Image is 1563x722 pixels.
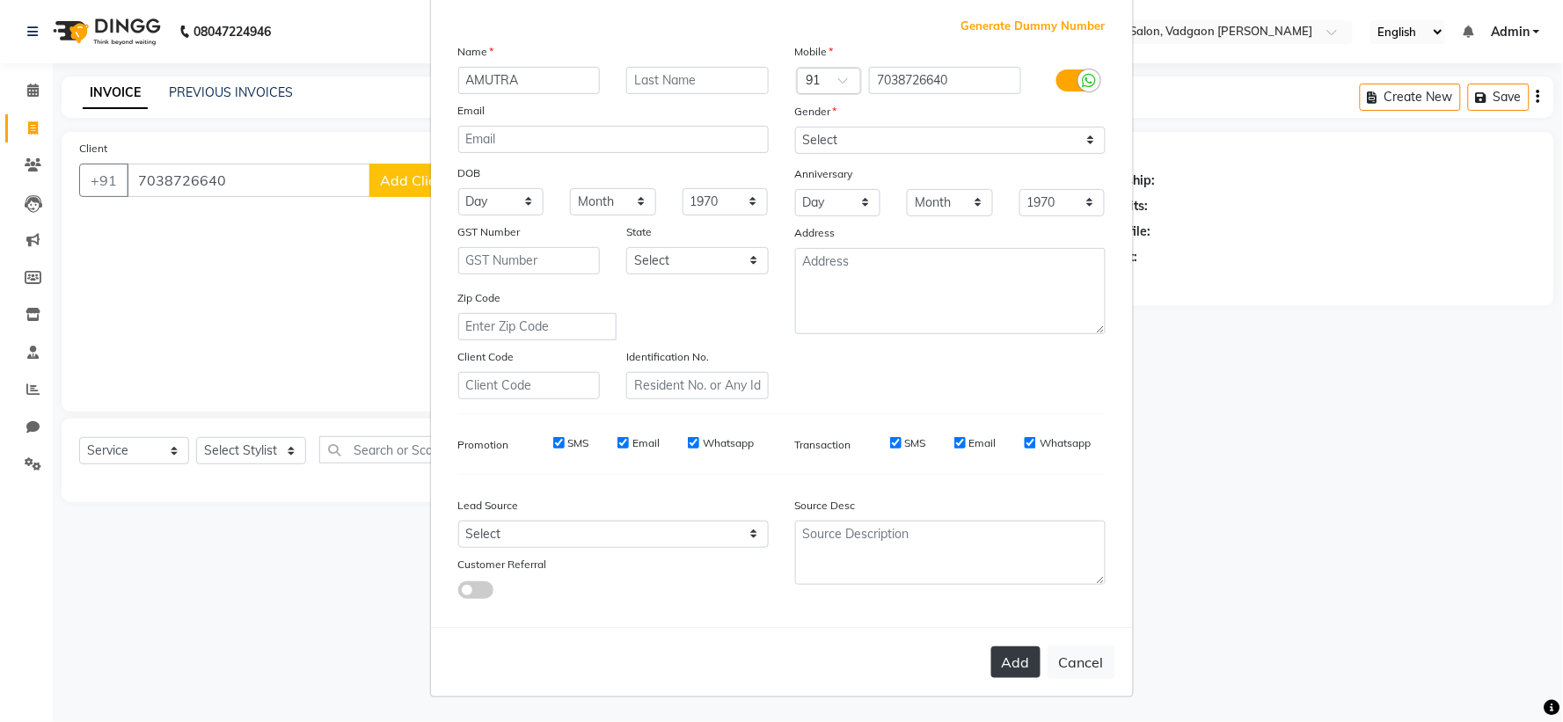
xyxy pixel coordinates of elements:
[632,435,660,451] label: Email
[458,224,521,240] label: GST Number
[795,44,834,60] label: Mobile
[458,498,519,514] label: Lead Source
[626,349,709,365] label: Identification No.
[795,166,853,182] label: Anniversary
[458,313,617,340] input: Enter Zip Code
[905,435,926,451] label: SMS
[1040,435,1091,451] label: Whatsapp
[626,67,769,94] input: Last Name
[458,349,515,365] label: Client Code
[703,435,754,451] label: Whatsapp
[869,67,1021,94] input: Mobile
[458,67,601,94] input: First Name
[458,165,481,181] label: DOB
[458,103,486,119] label: Email
[795,225,836,241] label: Address
[991,646,1041,678] button: Add
[458,44,494,60] label: Name
[458,557,547,572] label: Customer Referral
[568,435,589,451] label: SMS
[626,372,769,399] input: Resident No. or Any Id
[795,437,851,453] label: Transaction
[1048,645,1115,679] button: Cancel
[458,290,501,306] label: Zip Code
[458,247,601,274] input: GST Number
[795,104,837,120] label: Gender
[458,437,509,453] label: Promotion
[626,224,652,240] label: State
[458,126,769,153] input: Email
[969,435,997,451] label: Email
[458,372,601,399] input: Client Code
[961,18,1106,35] span: Generate Dummy Number
[795,498,856,514] label: Source Desc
